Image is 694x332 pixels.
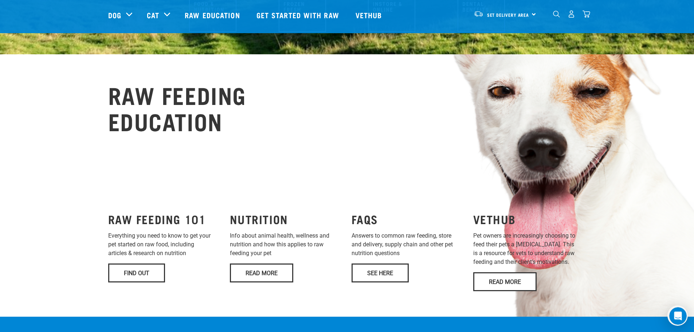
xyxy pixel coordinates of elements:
p: Info about animal health, wellness and nutrition and how this applies to raw feeding your pet [230,231,343,258]
img: home-icon@2x.png [583,10,590,18]
a: Get started with Raw [249,0,348,30]
a: Dog [108,9,121,20]
p: Pet owners are increasingly choosing to feed their pets a [MEDICAL_DATA]. This is a resource for ... [473,231,586,266]
img: van-moving.png [474,11,483,17]
a: Read More [473,272,537,291]
h2: RAW FEEDING EDUCATION [108,81,247,134]
img: home-icon-1@2x.png [553,11,560,17]
span: Set Delivery Area [487,13,529,16]
a: See Here [352,263,409,282]
iframe: Intercom live chat [669,307,687,325]
h3: RAW FEEDING 101 [108,212,221,226]
p: Everything you need to know to get your pet started on raw food, including articles & research on... [108,231,221,258]
h3: FAQS [352,212,464,226]
img: user.png [568,10,575,18]
a: Vethub [348,0,391,30]
a: Find Out [108,263,165,282]
p: Answers to common raw feeding, store and delivery, supply chain and other pet nutrition questions [352,231,464,258]
a: Raw Education [177,0,249,30]
h3: VETHUB [473,212,586,226]
a: Cat [147,9,159,20]
iframe: Intercom live chat discovery launcher [667,305,688,326]
h3: NUTRITION [230,212,343,226]
a: Read More [230,263,293,282]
